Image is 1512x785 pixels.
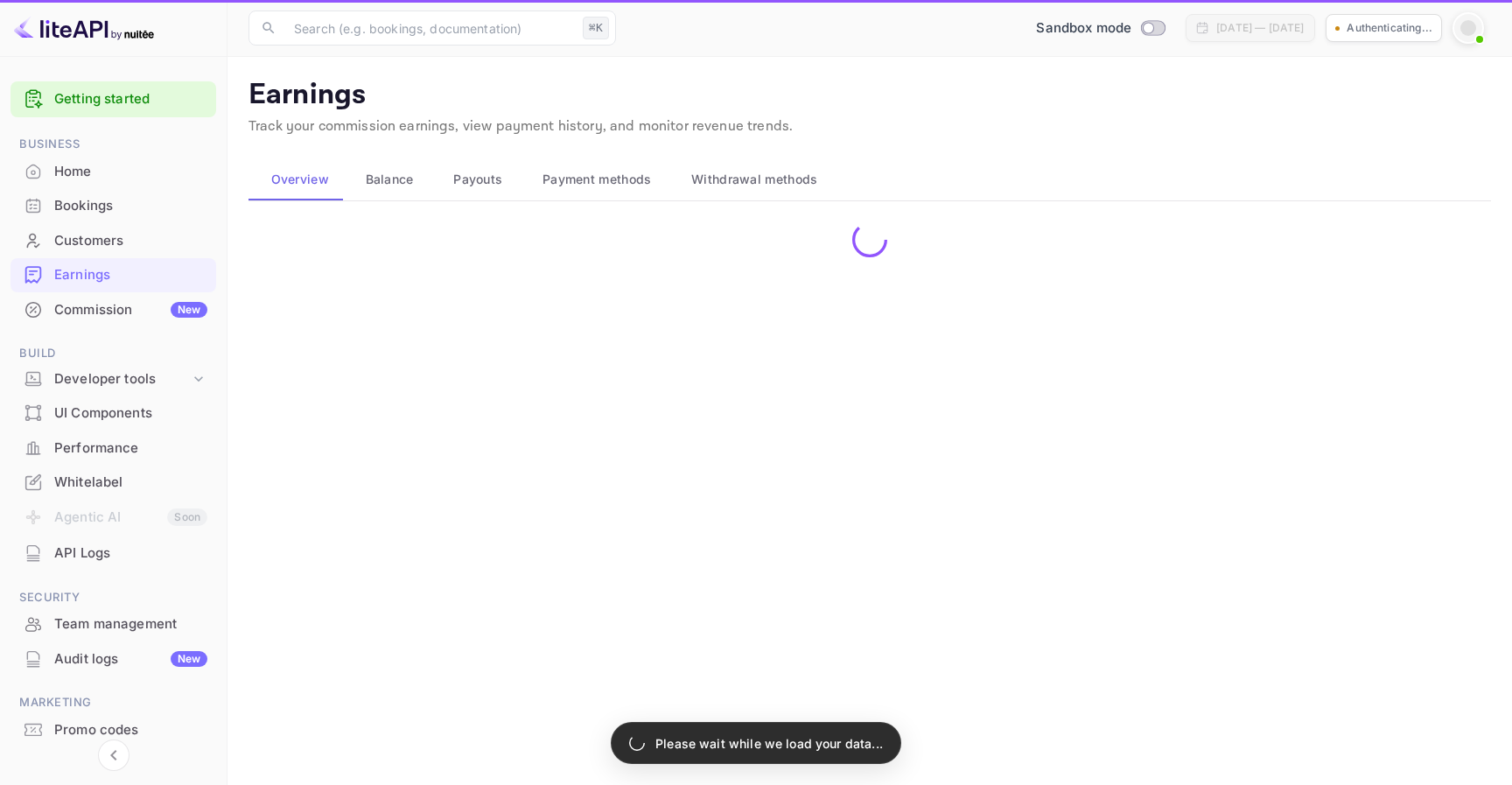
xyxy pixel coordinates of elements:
p: Earnings [248,78,1491,113]
a: API Logs [10,536,216,569]
span: Build [10,344,216,363]
div: CommissionNew [10,293,216,327]
div: API Logs [10,536,216,571]
a: Earnings [10,258,216,291]
div: Promo codes [10,713,216,747]
div: Developer tools [10,364,216,395]
div: [DATE] — [DATE] [1216,20,1304,36]
div: Promo codes [54,720,207,740]
div: scrollable auto tabs example [248,158,1491,200]
div: API Logs [54,543,207,564]
div: Developer tools [54,369,190,389]
span: Sandbox mode [1036,18,1131,39]
div: Switch to Production mode [1029,18,1172,39]
div: Home [10,155,216,189]
div: UI Components [54,403,207,424]
div: Audit logs [54,649,207,669]
div: Team management [54,614,207,634]
input: Search (e.g. bookings, documentation) [283,11,576,46]
span: Balance [366,169,414,190]
div: New [171,302,207,318]
div: Bookings [10,189,216,223]
div: Team management [10,607,216,641]
div: Performance [54,438,207,459]
a: Customers [10,224,216,256]
span: Marketing [10,693,216,712]
div: Whitelabel [54,473,207,493]
a: Performance [10,431,216,464]
span: Withdrawal methods [691,169,817,190]
div: Home [54,162,207,182]
a: Home [10,155,216,187]
span: Overview [271,169,329,190]
p: Track your commission earnings, view payment history, and monitor revenue trends. [248,116,1491,137]
img: LiteAPI logo [14,14,154,42]
span: Payouts [453,169,502,190]
a: Team management [10,607,216,640]
div: Commission [54,300,207,320]
div: UI Components [10,396,216,431]
div: Whitelabel [10,466,216,500]
p: Authenticating... [1347,20,1432,36]
p: Please wait while we load your data... [655,734,883,753]
button: Collapse navigation [98,739,129,771]
a: CommissionNew [10,293,216,326]
a: Bookings [10,189,216,221]
a: UI Components [10,396,216,429]
div: Earnings [54,265,207,285]
div: Performance [10,431,216,466]
div: Audit logsNew [10,642,216,676]
div: Customers [54,231,207,251]
span: Business [10,135,216,154]
div: Customers [10,224,216,258]
span: Payment methods [542,169,652,190]
div: ⌘K [583,17,609,39]
a: Whitelabel [10,466,216,498]
span: Security [10,588,216,607]
a: Getting started [54,89,207,109]
a: Audit logsNew [10,642,216,675]
div: Bookings [54,196,207,216]
div: Earnings [10,258,216,292]
div: New [171,651,207,667]
div: Getting started [10,81,216,117]
a: Promo codes [10,713,216,746]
